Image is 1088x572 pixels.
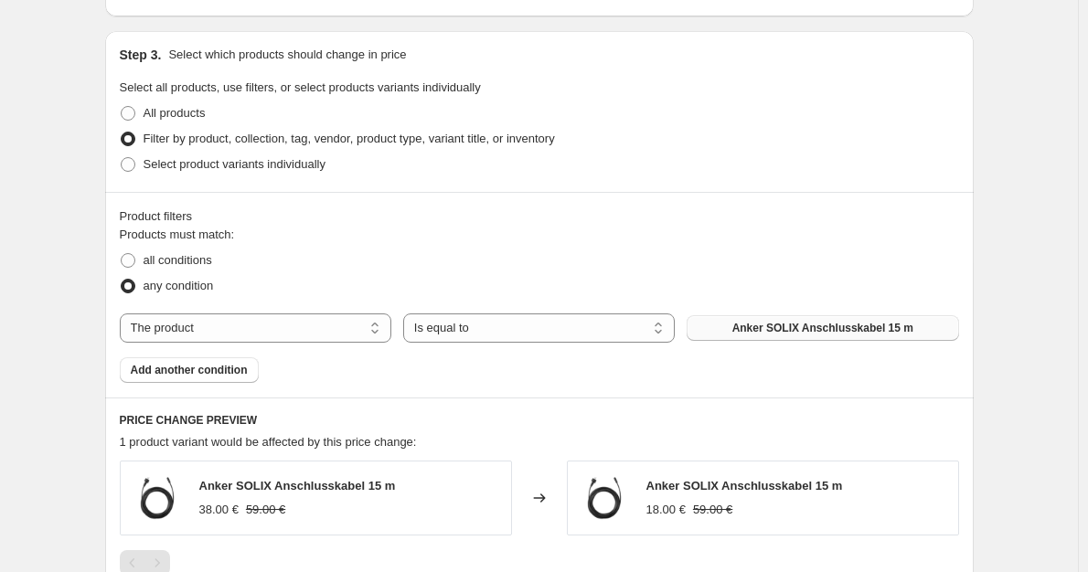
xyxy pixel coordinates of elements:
[646,479,843,493] span: Anker SOLIX Anschlusskabel 15 m
[199,501,239,519] div: 38.00 €
[693,501,732,519] strike: 59.00 €
[144,106,206,120] span: All products
[199,479,396,493] span: Anker SOLIX Anschlusskabel 15 m
[687,315,958,341] button: Anker SOLIX Anschlusskabel 15 m
[144,279,214,292] span: any condition
[130,471,185,525] img: Anker_Solix2_Anschlusskabel15m_80x.webp
[131,363,248,377] span: Add another condition
[732,321,913,335] span: Anker SOLIX Anschlusskabel 15 m
[144,253,212,267] span: all conditions
[246,501,285,519] strike: 59.00 €
[144,157,325,171] span: Select product variants individually
[144,132,555,145] span: Filter by product, collection, tag, vendor, product type, variant title, or inventory
[120,413,959,428] h6: PRICE CHANGE PREVIEW
[120,207,959,226] div: Product filters
[168,46,406,64] p: Select which products should change in price
[120,46,162,64] h2: Step 3.
[120,228,235,241] span: Products must match:
[646,501,686,519] div: 18.00 €
[120,357,259,383] button: Add another condition
[577,471,632,525] img: Anker_Solix2_Anschlusskabel15m_80x.webp
[120,435,417,449] span: 1 product variant would be affected by this price change:
[120,80,481,94] span: Select all products, use filters, or select products variants individually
